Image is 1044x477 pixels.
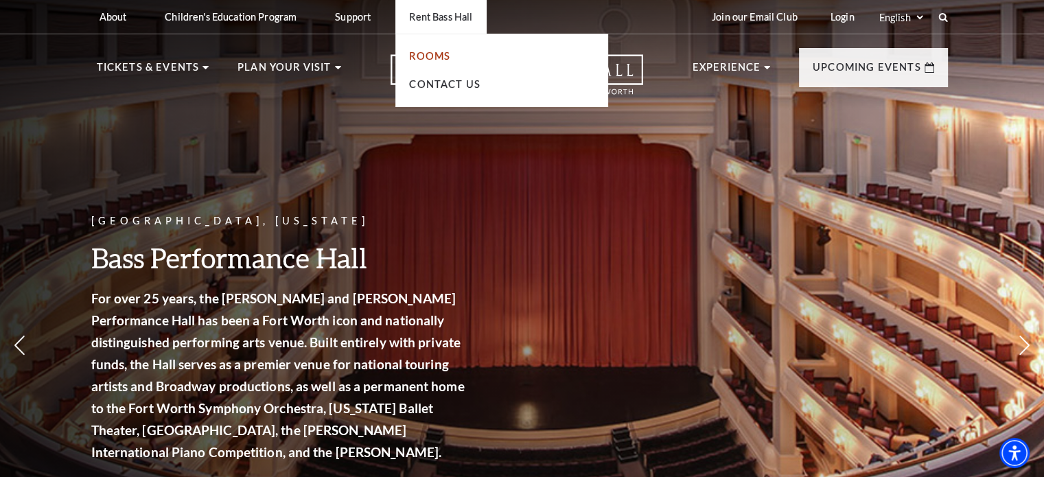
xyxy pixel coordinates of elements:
p: Children's Education Program [165,11,297,23]
a: Rooms [409,50,450,62]
p: Plan Your Visit [237,59,332,84]
strong: For over 25 years, the [PERSON_NAME] and [PERSON_NAME] Performance Hall has been a Fort Worth ico... [91,290,465,460]
h3: Bass Performance Hall [91,240,469,275]
p: About [100,11,127,23]
p: Experience [693,59,761,84]
p: [GEOGRAPHIC_DATA], [US_STATE] [91,213,469,230]
a: Contact Us [409,78,480,90]
div: Accessibility Menu [999,438,1030,468]
p: Upcoming Events [813,59,921,84]
a: Open this option [341,54,693,108]
p: Tickets & Events [97,59,200,84]
p: Support [335,11,371,23]
select: Select: [877,11,925,24]
p: Rent Bass Hall [409,11,472,23]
